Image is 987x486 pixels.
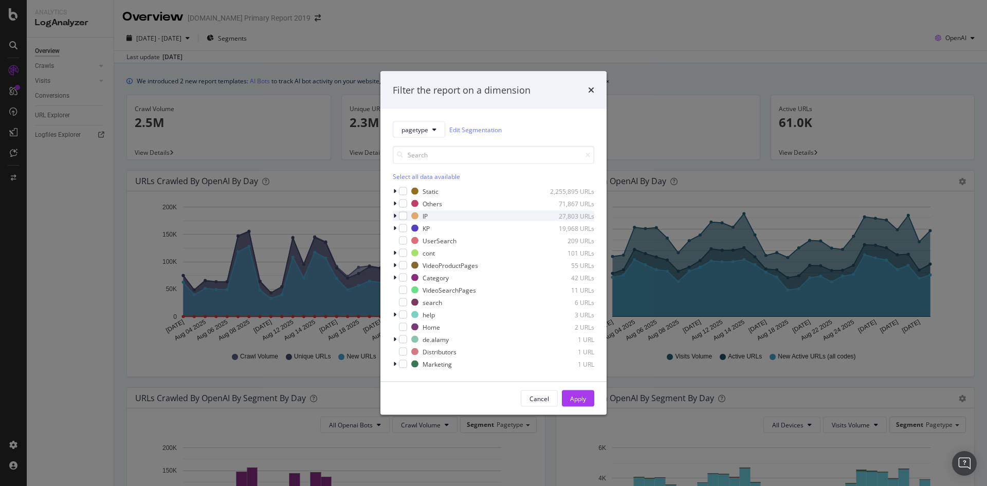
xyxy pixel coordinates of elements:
[544,199,594,208] div: 71,867 URLs
[423,199,442,208] div: Others
[423,224,430,232] div: KP
[570,394,586,403] div: Apply
[544,248,594,257] div: 101 URLs
[544,273,594,282] div: 42 URLs
[393,146,594,164] input: Search
[423,335,449,344] div: de.alamy
[423,310,435,319] div: help
[544,187,594,195] div: 2,255,895 URLs
[393,172,594,181] div: Select all data available
[544,285,594,294] div: 11 URLs
[521,390,558,407] button: Cancel
[423,248,435,257] div: cont
[544,261,594,269] div: 55 URLs
[529,394,549,403] div: Cancel
[423,298,442,307] div: search
[423,211,428,220] div: IP
[544,347,594,356] div: 1 URL
[544,335,594,344] div: 1 URL
[544,310,594,319] div: 3 URLs
[544,236,594,245] div: 209 URLs
[544,298,594,307] div: 6 URLs
[423,261,478,269] div: VideoProductPages
[393,121,445,138] button: pagetype
[544,359,594,368] div: 1 URL
[393,83,531,97] div: Filter the report on a dimension
[380,71,607,415] div: modal
[423,236,456,245] div: UserSearch
[423,347,456,356] div: Distributors
[423,322,440,331] div: Home
[544,322,594,331] div: 2 URLs
[544,224,594,232] div: 19,968 URLs
[423,359,452,368] div: Marketing
[423,187,438,195] div: Static
[401,125,428,134] span: pagetype
[423,273,449,282] div: Category
[588,83,594,97] div: times
[449,124,502,135] a: Edit Segmentation
[562,390,594,407] button: Apply
[423,285,476,294] div: VideoSearchPages
[952,451,977,476] div: Open Intercom Messenger
[544,211,594,220] div: 27,803 URLs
